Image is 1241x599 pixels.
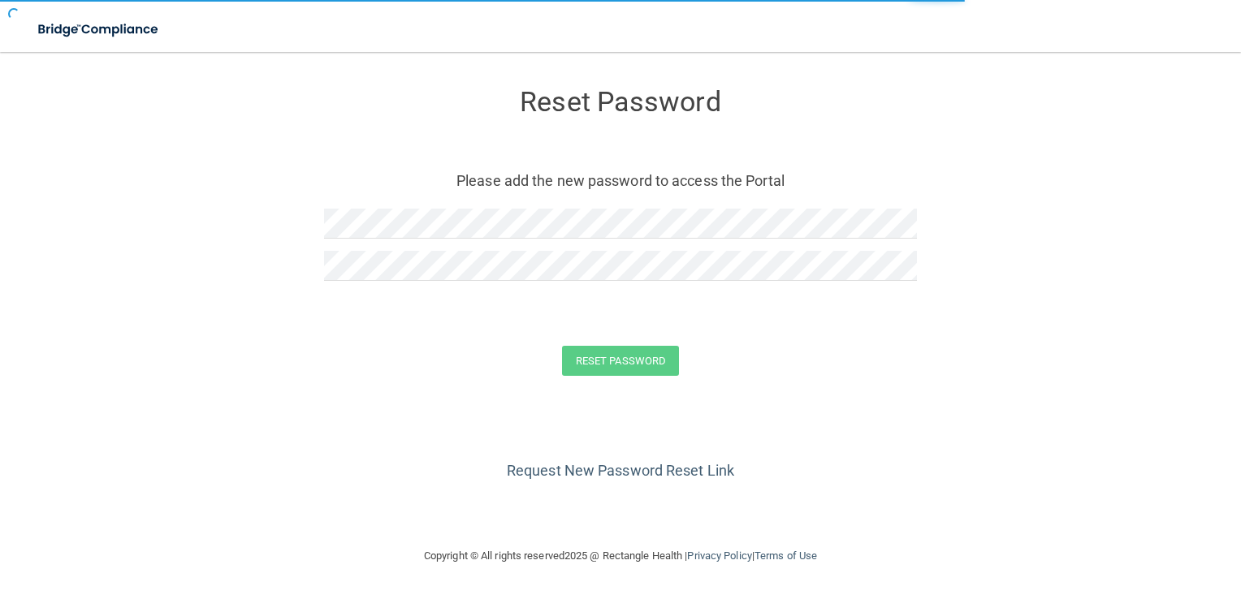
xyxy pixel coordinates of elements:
[687,549,751,562] a: Privacy Policy
[507,462,734,479] a: Request New Password Reset Link
[755,549,817,562] a: Terms of Use
[562,346,679,376] button: Reset Password
[336,167,905,194] p: Please add the new password to access the Portal
[324,87,917,117] h3: Reset Password
[24,13,174,46] img: bridge_compliance_login_screen.278c3ca4.svg
[324,530,917,582] div: Copyright © All rights reserved 2025 @ Rectangle Health | |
